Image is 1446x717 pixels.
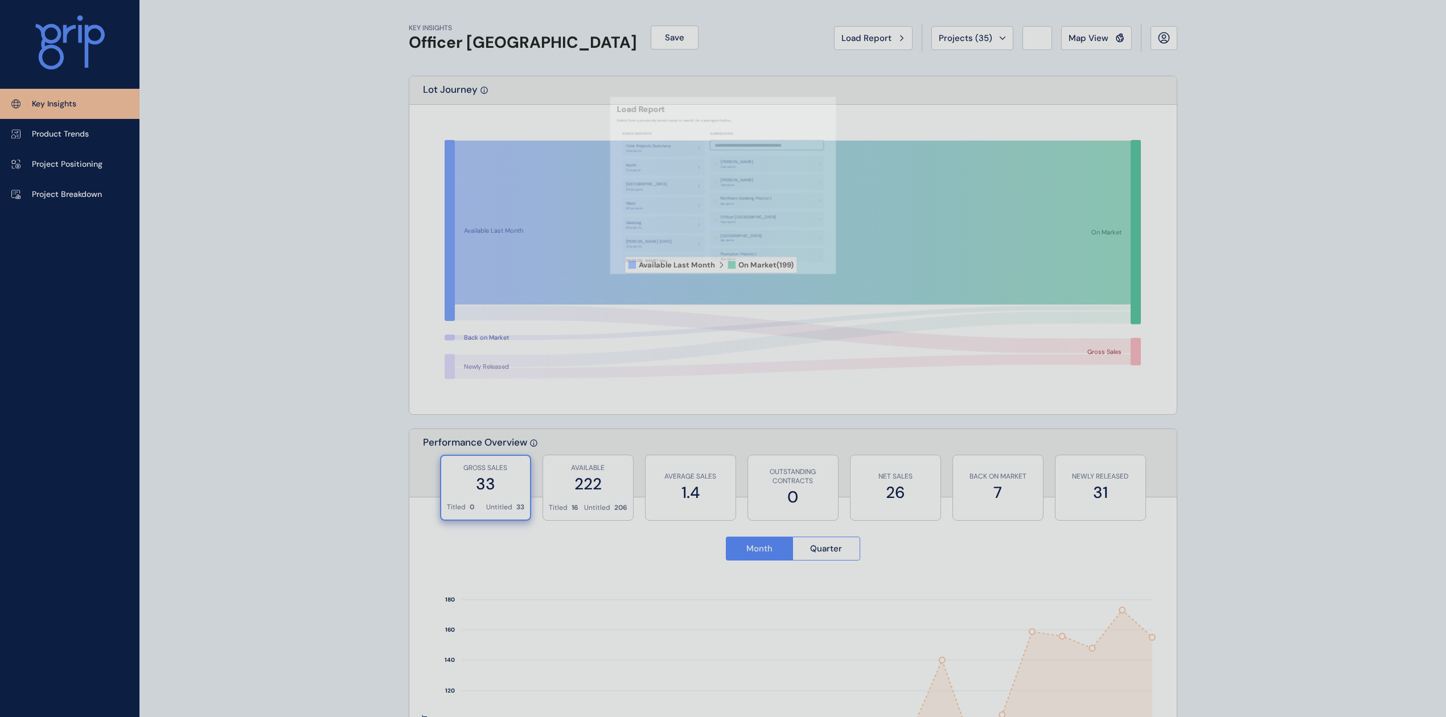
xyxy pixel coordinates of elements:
p: Product Trends [32,129,89,140]
p: GROSS SALES [447,463,524,473]
text: 160 [445,627,455,634]
p: 0 [470,502,474,512]
p: NEWLY RELEASED [1061,472,1140,481]
p: Project Breakdown [32,189,102,200]
p: Performance Overview [423,436,527,497]
p: Key Insights [32,98,76,110]
p: OUTSTANDING CONTRACTS [754,467,832,487]
p: AVERAGE SALES [651,472,730,481]
label: 33 [447,473,524,495]
label: 0 [754,486,832,508]
p: NET SALES [856,472,935,481]
p: Project Positioning [32,159,102,170]
p: BACK ON MARKET [959,472,1037,481]
p: 33 [516,502,524,512]
span: Projects ( 35 ) [939,32,992,44]
text: 180 [445,596,455,604]
button: Save [651,26,699,50]
button: Quarter [792,537,860,561]
label: 26 [856,481,935,504]
label: 1.4 [651,481,730,504]
p: Titled [549,503,568,513]
p: Untitled [486,502,512,512]
label: 31 [1061,481,1140,504]
label: 222 [549,473,627,495]
h1: Officer [GEOGRAPHIC_DATA] [409,33,637,52]
p: AVAILABLE [549,463,627,473]
text: 120 [445,687,455,695]
button: Map View [1061,26,1132,50]
p: Lot Journey [423,83,478,104]
span: Month [746,543,773,554]
p: 206 [614,503,627,513]
span: Load Report [841,32,892,44]
p: Untitled [584,503,610,513]
button: Projects (35) [931,26,1013,50]
button: Month [726,537,793,561]
span: Map View [1069,32,1108,44]
span: Quarter [810,543,842,554]
span: Save [665,32,684,43]
text: 140 [445,657,455,664]
p: Titled [447,502,466,512]
p: 16 [572,503,578,513]
p: KEY INSIGHTS [409,23,637,33]
button: Load Report [834,26,913,50]
label: 7 [959,481,1037,504]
